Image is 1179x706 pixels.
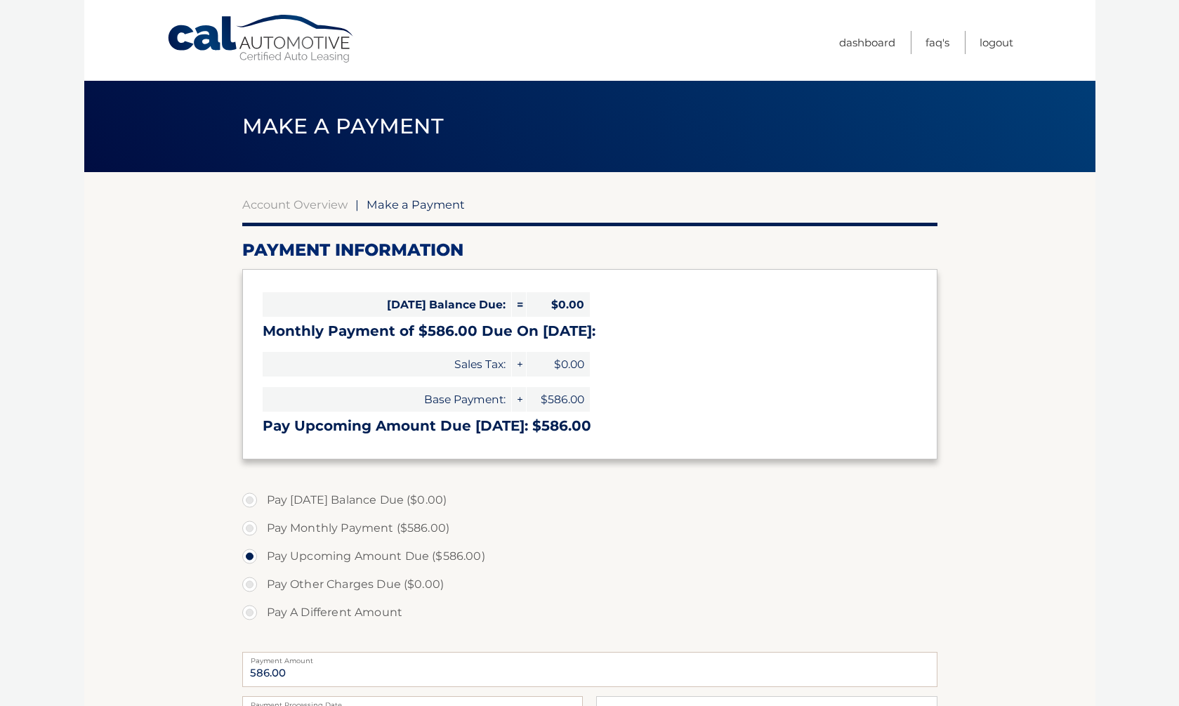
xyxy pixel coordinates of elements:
[980,31,1013,54] a: Logout
[242,652,937,687] input: Payment Amount
[839,31,895,54] a: Dashboard
[166,14,356,64] a: Cal Automotive
[527,387,590,412] span: $586.00
[926,31,949,54] a: FAQ's
[512,292,526,317] span: =
[242,570,937,599] label: Pay Other Charges Due ($0.00)
[263,387,511,412] span: Base Payment:
[355,197,359,211] span: |
[242,599,937,627] label: Pay A Different Amount
[527,352,590,377] span: $0.00
[242,486,937,514] label: Pay [DATE] Balance Due ($0.00)
[242,113,444,139] span: Make a Payment
[242,542,937,570] label: Pay Upcoming Amount Due ($586.00)
[242,197,348,211] a: Account Overview
[242,240,937,261] h2: Payment Information
[242,652,937,663] label: Payment Amount
[263,292,511,317] span: [DATE] Balance Due:
[263,417,917,435] h3: Pay Upcoming Amount Due [DATE]: $586.00
[512,387,526,412] span: +
[512,352,526,377] span: +
[263,352,511,377] span: Sales Tax:
[242,514,937,542] label: Pay Monthly Payment ($586.00)
[367,197,465,211] span: Make a Payment
[527,292,590,317] span: $0.00
[263,322,917,340] h3: Monthly Payment of $586.00 Due On [DATE]:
